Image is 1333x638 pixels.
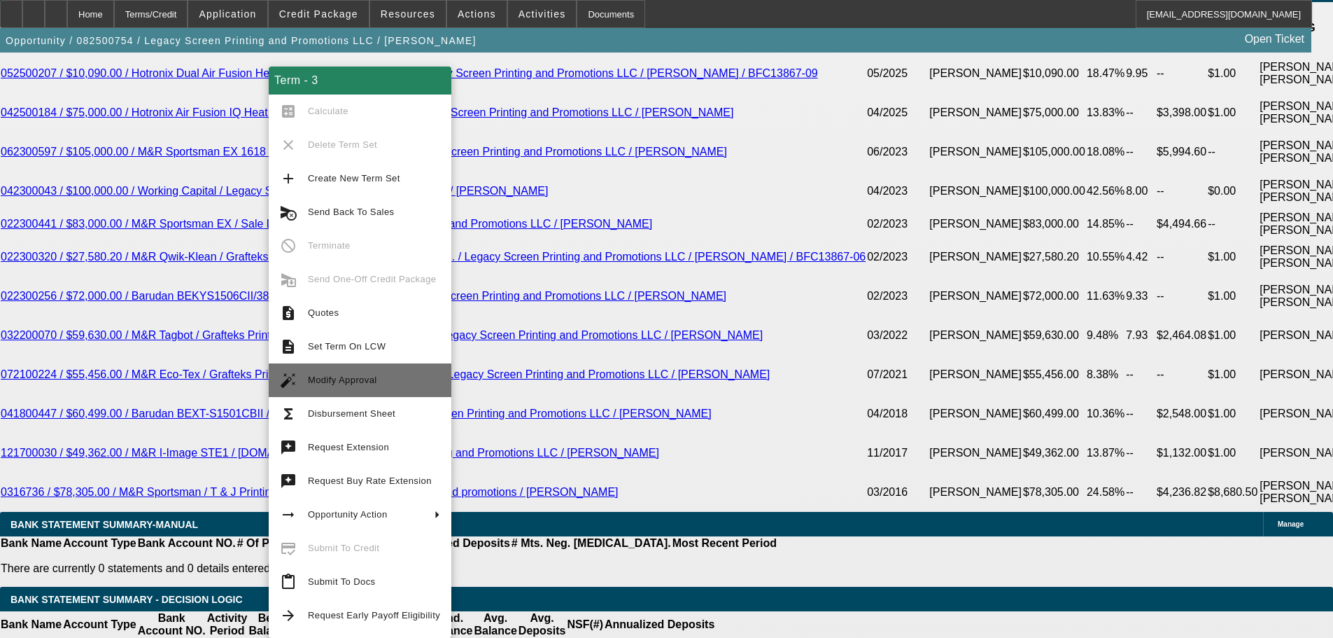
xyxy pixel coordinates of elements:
[1207,316,1259,355] td: $1.00
[929,172,1022,211] td: [PERSON_NAME]
[1022,434,1086,473] td: $49,362.00
[280,305,297,321] mat-icon: request_quote
[1022,211,1086,237] td: $83,000.00
[866,394,929,434] td: 04/2018
[1022,132,1086,172] td: $105,000.00
[1125,434,1156,473] td: --
[237,536,304,550] th: # Of Periods
[280,405,297,422] mat-icon: functions
[1125,211,1156,237] td: --
[1156,237,1207,277] td: --
[1239,27,1310,51] a: Open Ticket
[458,8,496,20] span: Actions
[519,8,566,20] span: Activities
[137,611,206,638] th: Bank Account NO.
[1207,394,1259,434] td: $1.00
[866,172,929,211] td: 04/2023
[508,1,577,27] button: Activities
[1086,434,1125,473] td: 13.87%
[137,536,237,550] th: Bank Account NO.
[10,519,198,530] span: BANK STATEMENT SUMMARY-MANUAL
[1,368,770,380] a: 072100224 / $55,456.00 / M&R Eco-Tex / Grafteks Printing Equipment and Supplies Inc. / Legacy Scr...
[370,1,446,27] button: Resources
[929,355,1022,394] td: [PERSON_NAME]
[1125,132,1156,172] td: --
[381,8,435,20] span: Resources
[1125,172,1156,211] td: 8.00
[672,536,777,550] th: Most Recent Period
[1207,93,1259,132] td: $1.00
[1156,277,1207,316] td: --
[1086,93,1125,132] td: 13.83%
[308,307,339,318] span: Quotes
[1156,394,1207,434] td: $2,548.00
[929,54,1022,93] td: [PERSON_NAME]
[1,146,727,158] a: 062300597 / $105,000.00 / M&R Sportsman EX 1618 10S/8C / Sale Leaseback / Legacy Screen Printing ...
[6,35,477,46] span: Opportunity / 082500754 / Legacy Screen Printing and Promotions LLC / [PERSON_NAME]
[280,170,297,187] mat-icon: add
[929,434,1022,473] td: [PERSON_NAME]
[1,67,818,79] a: 052500207 / $10,090.00 / Hotronix Dual Air Fusion Heat Press / PMM Supply LLC / Legacy Screen Pri...
[1156,355,1207,394] td: --
[866,211,929,237] td: 02/2023
[929,473,1022,512] td: [PERSON_NAME]
[929,211,1022,237] td: [PERSON_NAME]
[447,1,507,27] button: Actions
[1022,355,1086,394] td: $55,456.00
[1022,237,1086,277] td: $27,580.20
[308,476,432,486] span: Request Buy Rate Extension
[518,611,567,638] th: Avg. Deposits
[473,611,517,638] th: Avg. Balance
[1086,211,1125,237] td: 14.85%
[511,536,672,550] th: # Mts. Neg. [MEDICAL_DATA].
[1125,316,1156,355] td: 7.93
[1086,237,1125,277] td: 10.55%
[1156,172,1207,211] td: --
[1207,355,1259,394] td: $1.00
[1,106,733,118] a: 042500184 / $75,000.00 / Hotronix Air Fusion IQ Heat Press / Third Party Vendor / Legacy Screen P...
[1156,473,1207,512] td: $4,236.82
[1125,54,1156,93] td: 9.95
[929,277,1022,316] td: [PERSON_NAME]
[1,486,619,498] a: 0316736 / $78,305.00 / M&R Sportsman / T & J Printing Supply / Legacy screen printing and promoti...
[279,8,358,20] span: Credit Package
[1207,54,1259,93] td: $1.00
[1086,316,1125,355] td: 9.48%
[1207,211,1259,237] td: --
[1086,172,1125,211] td: 42.56%
[206,611,248,638] th: Activity Period
[1086,355,1125,394] td: 8.38%
[1156,316,1207,355] td: $2,464.08
[280,338,297,355] mat-icon: description
[1,447,659,459] a: 121700030 / $49,362.00 / M&R I-Image STE1 / [DOMAIN_NAME] / Legacy Screen Printing and Promotions...
[929,394,1022,434] td: [PERSON_NAME]
[399,536,510,550] th: Annualized Deposits
[929,316,1022,355] td: [PERSON_NAME]
[1,290,726,302] a: 022300256 / $72,000.00 / Barudan BEKYS1506CII/380 / Barudan America, Inc. / Legacy Screen Printin...
[1086,473,1125,512] td: 24.58%
[866,237,929,277] td: 02/2023
[280,506,297,523] mat-icon: arrow_right_alt
[62,536,137,550] th: Account Type
[1156,54,1207,93] td: --
[1086,54,1125,93] td: 18.47%
[1207,434,1259,473] td: $1.00
[866,473,929,512] td: 03/2016
[1125,355,1156,394] td: --
[280,607,297,624] mat-icon: arrow_forward
[1,329,763,341] a: 032200070 / $59,630.00 / M&R Tagbot / Grafteks Printing Equipment and Supplies Inc. / Legacy Scre...
[1022,394,1086,434] td: $60,499.00
[308,341,386,352] span: Set Term On LCW
[1,185,548,197] a: 042300043 / $100,000.00 / Working Capital / Legacy Screen Printing and Promotions LLC / [PERSON_N...
[1125,93,1156,132] td: --
[269,67,451,95] div: Term - 3
[1022,473,1086,512] td: $78,305.00
[929,132,1022,172] td: [PERSON_NAME]
[1086,394,1125,434] td: 10.36%
[308,375,377,385] span: Modify Approval
[1022,277,1086,316] td: $72,000.00
[308,576,375,587] span: Submit To Docs
[1207,277,1259,316] td: $1.00
[280,473,297,490] mat-icon: try
[1207,132,1259,172] td: --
